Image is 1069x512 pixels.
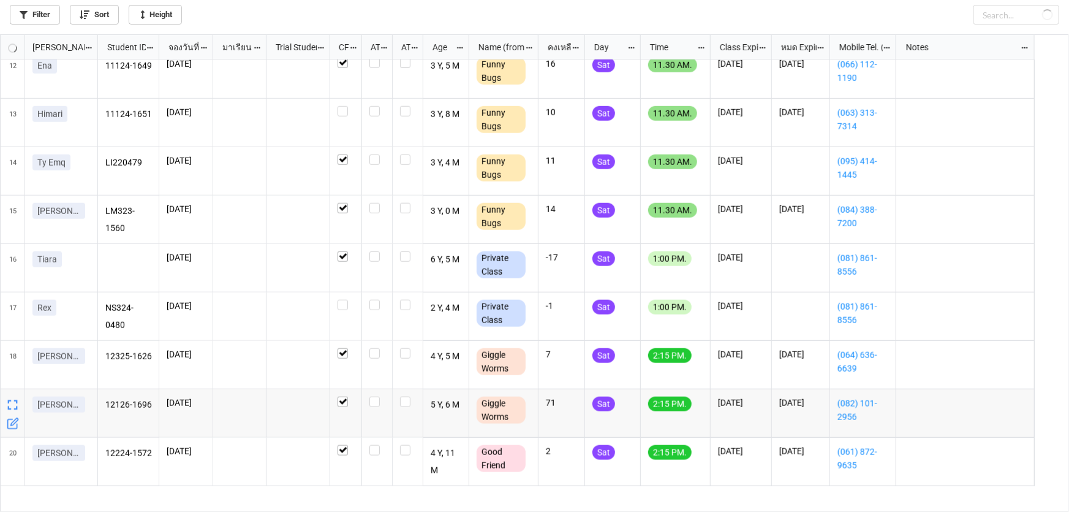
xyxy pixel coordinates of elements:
[363,40,380,54] div: ATT
[161,40,200,54] div: จองวันที่
[37,59,52,72] p: Ena
[37,350,80,362] p: [PERSON_NAME]
[215,40,254,54] div: มาเรียน
[425,40,456,54] div: Age
[9,147,17,195] span: 14
[37,205,80,217] p: [PERSON_NAME]
[9,50,17,98] span: 12
[832,40,883,54] div: Mobile Tel. (from Nick Name)
[9,292,17,340] span: 17
[25,40,85,54] div: [PERSON_NAME] Name
[587,40,627,54] div: Day
[1,35,98,59] div: grid
[37,156,66,169] p: Ty Emq
[540,40,572,54] div: คงเหลือ (from Nick Name)
[100,40,146,54] div: Student ID (from [PERSON_NAME] Name)
[37,447,80,459] p: [PERSON_NAME]
[268,40,317,54] div: Trial Student
[471,40,525,54] div: Name (from Class)
[70,5,119,25] a: Sort
[712,40,758,54] div: Class Expiration
[973,5,1059,25] input: Search...
[37,399,80,411] p: [PERSON_NAME]
[9,99,17,147] span: 13
[9,341,17,389] span: 18
[899,40,1021,54] div: Notes
[9,244,17,292] span: 16
[10,5,60,25] a: Filter
[37,302,51,314] p: Rex
[37,253,57,266] p: Tiara
[643,40,697,54] div: Time
[9,196,17,243] span: 15
[9,438,17,486] span: 20
[37,108,62,120] p: Himari
[129,5,182,25] a: Height
[331,40,349,54] div: CF
[394,40,411,54] div: ATK
[774,40,817,54] div: หมด Expired date (from [PERSON_NAME] Name)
